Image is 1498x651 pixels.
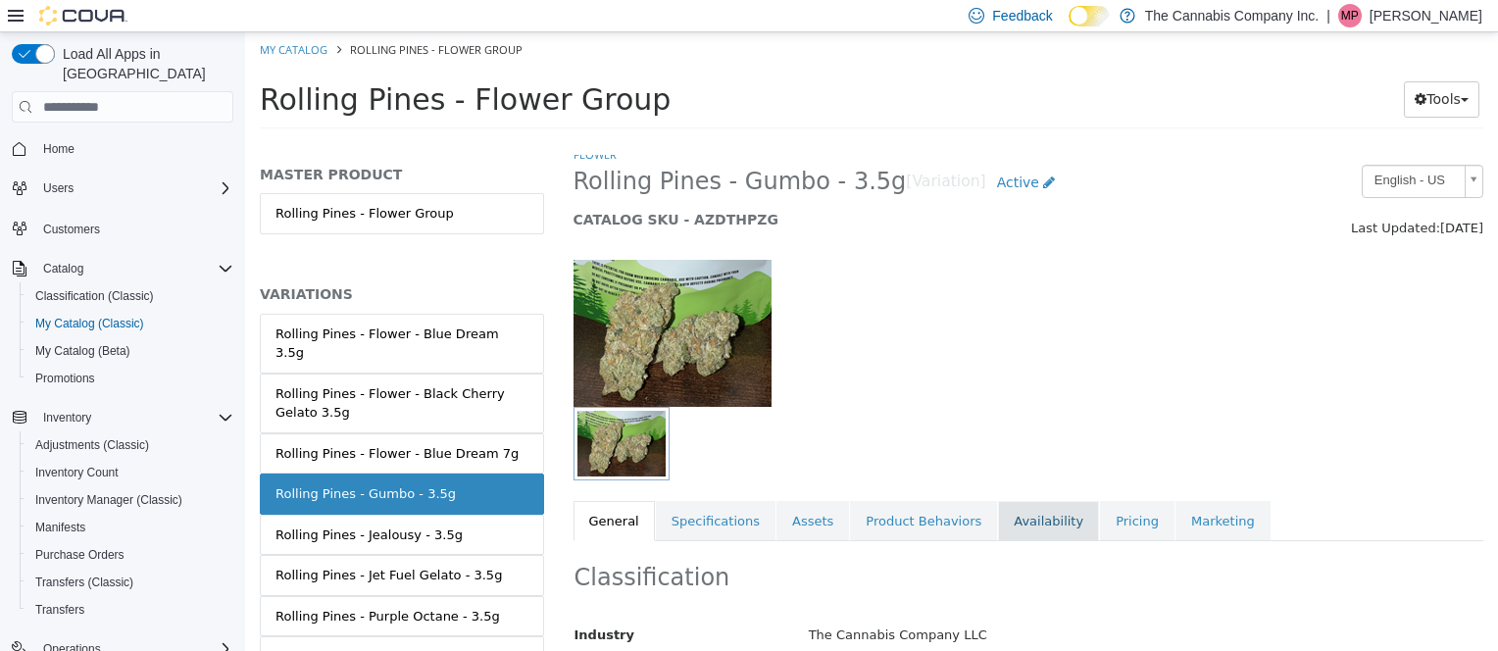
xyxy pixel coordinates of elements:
[15,133,299,151] h5: MASTER PRODUCT
[35,176,233,200] span: Users
[4,134,241,163] button: Home
[35,406,233,429] span: Inventory
[992,6,1052,25] span: Feedback
[20,541,241,569] button: Purchase Orders
[753,469,854,510] a: Availability
[549,586,1252,621] div: The Cannabis Company LLC
[20,282,241,310] button: Classification (Classic)
[328,227,526,375] img: 150
[1069,26,1070,27] span: Dark Mode
[20,431,241,459] button: Adjustments (Classic)
[4,214,241,242] button: Customers
[43,141,75,157] span: Home
[1326,4,1330,27] p: |
[43,261,83,276] span: Catalog
[30,575,255,594] div: Rolling Pines - Purple Octane - 3.5g
[4,255,241,282] button: Catalog
[20,365,241,392] button: Promotions
[20,514,241,541] button: Manifests
[20,310,241,337] button: My Catalog (Classic)
[20,596,241,624] button: Transfers
[27,339,138,363] a: My Catalog (Beta)
[27,488,190,512] a: Inventory Manager (Classic)
[27,598,233,622] span: Transfers
[15,10,82,25] a: My Catalog
[411,469,530,510] a: Specifications
[27,312,152,335] a: My Catalog (Classic)
[328,469,410,510] a: General
[35,492,182,508] span: Inventory Manager (Classic)
[1118,133,1212,164] span: English - US
[328,115,372,129] a: Flower
[1117,132,1238,166] a: English - US
[55,44,233,83] span: Load All Apps in [GEOGRAPHIC_DATA]
[1370,4,1482,27] p: [PERSON_NAME]
[35,437,149,453] span: Adjustments (Classic)
[27,461,233,484] span: Inventory Count
[27,516,233,539] span: Manifests
[43,222,100,237] span: Customers
[30,292,283,330] div: Rolling Pines - Flower - Blue Dream 3.5g
[27,571,233,594] span: Transfers (Classic)
[27,571,141,594] a: Transfers (Classic)
[27,598,92,622] a: Transfers
[1159,49,1234,85] button: Tools
[1069,6,1110,26] input: Dark Mode
[43,180,74,196] span: Users
[20,337,241,365] button: My Catalog (Beta)
[27,312,233,335] span: My Catalog (Classic)
[35,218,108,241] a: Customers
[15,50,425,84] span: Rolling Pines - Flower Group
[35,257,91,280] button: Catalog
[4,175,241,202] button: Users
[35,316,144,331] span: My Catalog (Classic)
[27,488,233,512] span: Inventory Manager (Classic)
[329,530,1238,561] h2: Classification
[27,339,233,363] span: My Catalog (Beta)
[35,176,81,200] button: Users
[30,493,218,513] div: Rolling Pines - Jealousy - 3.5g
[105,10,277,25] span: Rolling Pines - Flower Group
[27,433,157,457] a: Adjustments (Classic)
[15,161,299,202] a: Rolling Pines - Flower Group
[855,469,929,510] a: Pricing
[35,520,85,535] span: Manifests
[661,142,740,158] small: [Variation]
[35,575,133,590] span: Transfers (Classic)
[35,547,125,563] span: Purchase Orders
[35,343,130,359] span: My Catalog (Beta)
[27,433,233,457] span: Adjustments (Classic)
[605,469,752,510] a: Product Behaviors
[35,257,233,280] span: Catalog
[35,136,233,161] span: Home
[27,543,132,567] a: Purchase Orders
[35,465,119,480] span: Inventory Count
[328,134,662,165] span: Rolling Pines - Gumbo - 3.5g
[1338,4,1362,27] div: Mitch Parker
[20,459,241,486] button: Inventory Count
[27,284,233,308] span: Classification (Classic)
[1145,4,1319,27] p: The Cannabis Company Inc.
[30,412,274,431] div: Rolling Pines - Flower - Blue Dream 7g
[35,371,95,386] span: Promotions
[43,410,91,426] span: Inventory
[35,406,99,429] button: Inventory
[39,6,127,25] img: Cova
[4,404,241,431] button: Inventory
[27,543,233,567] span: Purchase Orders
[30,533,257,553] div: Rolling Pines - Jet Fuel Gelato - 3.5g
[35,137,82,161] a: Home
[30,352,283,390] div: Rolling Pines - Flower - Black Cherry Gelato 3.5g
[1195,188,1238,203] span: [DATE]
[35,216,233,240] span: Customers
[531,469,604,510] a: Assets
[930,469,1025,510] a: Marketing
[1341,4,1359,27] span: MP
[752,142,794,158] span: Active
[1106,188,1195,203] span: Last Updated:
[30,452,211,472] div: Rolling Pines - Gumbo - 3.5g
[27,367,103,390] a: Promotions
[328,178,1004,196] h5: CATALOG SKU - AZDTHPZG
[27,284,162,308] a: Classification (Classic)
[27,461,126,484] a: Inventory Count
